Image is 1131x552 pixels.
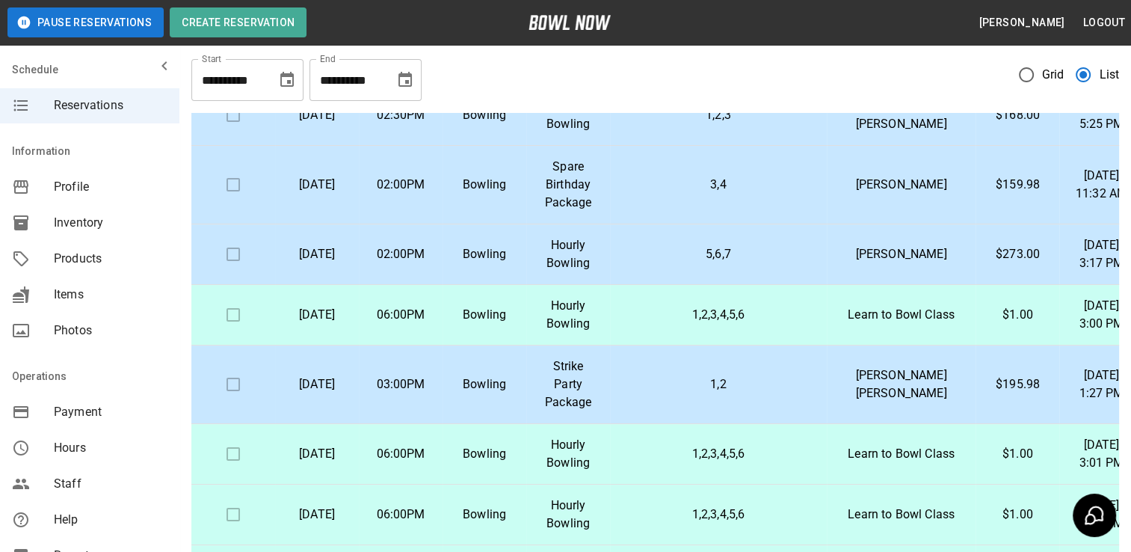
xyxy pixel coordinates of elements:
[287,375,347,393] p: [DATE]
[272,65,302,95] button: Choose date, selected date is Sep 22, 2025
[454,506,514,524] p: Bowling
[538,436,598,472] p: Hourly Bowling
[54,250,167,268] span: Products
[973,9,1070,37] button: [PERSON_NAME]
[622,306,815,324] p: 1,2,3,4,5,6
[454,106,514,124] p: Bowling
[371,176,431,194] p: 02:00PM
[287,445,347,463] p: [DATE]
[622,506,815,524] p: 1,2,3,4,5,6
[371,445,431,463] p: 06:00PM
[1071,297,1131,333] p: [DATE] 3:00 PM
[371,306,431,324] p: 06:00PM
[54,178,167,196] span: Profile
[287,106,347,124] p: [DATE]
[1071,97,1131,133] p: [DATE] 5:25 PM
[1071,167,1131,203] p: [DATE] 11:32 AM
[454,375,514,393] p: Bowling
[54,96,167,114] span: Reservations
[54,214,167,232] span: Inventory
[454,445,514,463] p: Bowling
[538,358,598,411] p: Strike Party Package
[839,445,964,463] p: Learn to Bowl Class
[987,245,1047,263] p: $273.00
[287,306,347,324] p: [DATE]
[1071,236,1131,272] p: [DATE] 3:17 PM
[371,245,431,263] p: 02:00PM
[54,439,167,457] span: Hours
[622,375,815,393] p: 1,2
[1077,9,1131,37] button: Logout
[54,511,167,529] span: Help
[1071,367,1131,402] p: [DATE] 1:27 PM
[839,367,964,402] p: [PERSON_NAME] [PERSON_NAME]
[622,176,815,194] p: 3,4
[987,306,1047,324] p: $1.00
[1071,436,1131,472] p: [DATE] 3:01 PM
[622,445,815,463] p: 1,2,3,4,5,6
[54,403,167,421] span: Payment
[839,506,964,524] p: Learn to Bowl Class
[987,506,1047,524] p: $1.00
[538,97,598,133] p: Hourly Bowling
[622,245,815,263] p: 5,6,7
[371,375,431,393] p: 03:00PM
[987,445,1047,463] p: $1.00
[287,176,347,194] p: [DATE]
[839,97,964,133] p: [DEMOGRAPHIC_DATA][PERSON_NAME]
[538,236,598,272] p: Hourly Bowling
[54,322,167,340] span: Photos
[371,106,431,124] p: 02:30PM
[54,286,167,304] span: Items
[287,506,347,524] p: [DATE]
[538,497,598,533] p: Hourly Bowling
[987,176,1047,194] p: $159.98
[538,297,598,333] p: Hourly Bowling
[839,176,964,194] p: [PERSON_NAME]
[528,15,611,30] img: logo
[371,506,431,524] p: 06:00PM
[839,245,964,263] p: [PERSON_NAME]
[287,245,347,263] p: [DATE]
[454,245,514,263] p: Bowling
[1071,497,1131,533] p: [DATE] 3:01 PM
[1042,66,1064,84] span: Grid
[454,176,514,194] p: Bowling
[7,7,164,37] button: Pause Reservations
[987,375,1047,393] p: $195.98
[1099,66,1119,84] span: List
[987,106,1047,124] p: $168.00
[54,475,167,493] span: Staff
[622,106,815,124] p: 1,2,3
[839,306,964,324] p: Learn to Bowl Class
[390,65,420,95] button: Choose date, selected date is Oct 31, 2025
[170,7,306,37] button: Create Reservation
[538,158,598,212] p: Spare Birthday Package
[454,306,514,324] p: Bowling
